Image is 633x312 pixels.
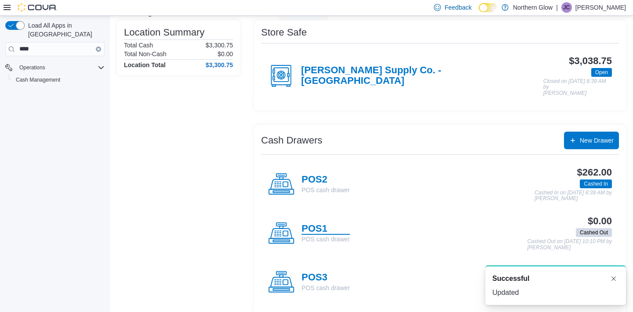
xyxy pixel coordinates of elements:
[580,179,612,188] span: Cashed In
[96,47,101,52] button: Clear input
[302,235,350,244] p: POS cash drawer
[301,65,543,87] h4: [PERSON_NAME] Supply Co. - [GEOGRAPHIC_DATA]
[588,216,612,226] h3: $0.00
[218,50,233,57] p: $0.00
[5,58,105,109] nav: Complex example
[564,132,619,149] button: New Drawer
[12,75,64,85] a: Cash Management
[444,3,471,12] span: Feedback
[608,273,619,284] button: Dismiss toast
[18,3,57,12] img: Cova
[261,135,322,146] h3: Cash Drawers
[513,2,553,13] p: Northern Glow
[479,12,479,13] span: Dark Mode
[479,3,497,12] input: Dark Mode
[302,223,350,235] h4: POS1
[584,180,608,188] span: Cashed In
[535,190,612,202] p: Cashed In on [DATE] 8:39 AM by [PERSON_NAME]
[580,229,608,237] span: Cashed Out
[16,62,105,73] span: Operations
[580,136,614,145] span: New Drawer
[19,64,45,71] span: Operations
[556,2,558,13] p: |
[16,76,60,83] span: Cash Management
[595,68,608,76] span: Open
[124,27,204,38] h3: Location Summary
[569,56,612,66] h3: $3,038.75
[561,2,572,13] div: Jesse Cettina
[492,287,619,298] div: Updated
[302,283,350,292] p: POS cash drawer
[124,50,167,57] h6: Total Non-Cash
[492,273,529,284] span: Successful
[261,27,307,38] h3: Store Safe
[9,74,108,86] button: Cash Management
[2,61,108,74] button: Operations
[124,61,166,68] h4: Location Total
[575,2,626,13] p: [PERSON_NAME]
[117,10,277,17] p: Cash management is enabled at this location. Click here to
[206,42,233,49] p: $3,300.75
[543,79,612,97] p: Closed on [DATE] 8:39 AM by [PERSON_NAME]
[576,228,612,237] span: Cashed Out
[564,2,570,13] span: JC
[16,62,49,73] button: Operations
[206,61,233,68] h4: $3,300.75
[577,167,612,178] h3: $262.00
[527,239,612,251] p: Cashed Out on [DATE] 10:10 PM by [PERSON_NAME]
[591,68,612,77] span: Open
[302,174,350,186] h4: POS2
[492,273,619,284] div: Notification
[302,272,350,283] h4: POS3
[124,42,153,49] h6: Total Cash
[25,21,105,39] span: Load All Apps in [GEOGRAPHIC_DATA]
[302,186,350,194] p: POS cash drawer
[12,75,105,85] span: Cash Management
